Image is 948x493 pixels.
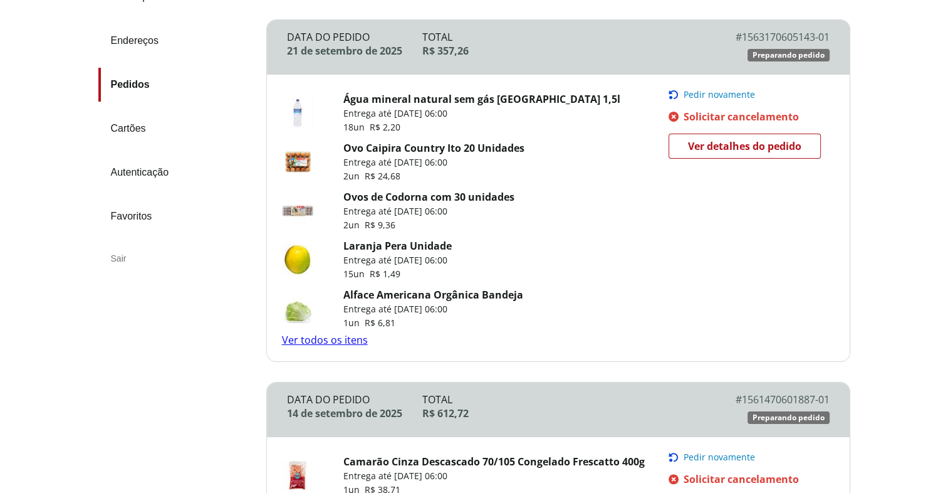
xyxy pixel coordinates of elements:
span: Solicitar cancelamento [684,110,799,124]
span: Pedir novamente [684,452,755,462]
img: Ovo Caipira Country Ito 20 Unidades [282,146,313,178]
a: Solicitar cancelamento [669,472,829,486]
span: R$ 24,68 [365,170,400,182]
div: Total [422,393,694,406]
p: Entrega até [DATE] 06:00 [343,254,452,267]
a: Autenticação [98,156,256,189]
a: Ver todos os itens [282,333,368,347]
a: Laranja Pera Unidade [343,239,452,253]
span: Pedir novamente [684,90,755,100]
a: Alface Americana Orgânica Bandeja [343,288,523,302]
a: Água mineral natural sem gás [GEOGRAPHIC_DATA] 1,5l [343,92,620,106]
p: Entrega até [DATE] 06:00 [343,205,514,218]
div: R$ 612,72 [422,406,694,420]
a: Solicitar cancelamento [669,110,829,124]
span: 2 un [343,219,365,231]
div: R$ 357,26 [422,44,694,58]
a: Ovo Caipira Country Ito 20 Unidades [343,141,524,155]
img: Laranja Pera Unidade [282,244,313,275]
a: Pedidos [98,68,256,102]
a: Ver detalhes do pedido [669,134,821,159]
p: Entrega até [DATE] 06:00 [343,107,620,120]
p: Entrega até [DATE] 06:00 [343,303,523,315]
p: Entrega até [DATE] 06:00 [343,156,524,169]
button: Pedir novamente [669,452,829,462]
span: 18 un [343,121,370,133]
span: R$ 2,20 [370,121,400,133]
span: Solicitar cancelamento [684,472,799,486]
div: 14 de setembro de 2025 [287,406,423,420]
span: Preparando pedido [753,413,825,423]
a: Cartões [98,112,256,146]
button: Pedir novamente [669,90,829,100]
span: Ver detalhes do pedido [688,137,801,156]
span: Preparando pedido [753,50,825,60]
span: R$ 6,81 [365,317,395,329]
a: Ovos de Codorna com 30 unidades [343,190,514,204]
div: 21 de setembro de 2025 [287,44,423,58]
span: 15 un [343,268,370,280]
div: # 1561470601887-01 [694,393,830,406]
p: Entrega até [DATE] 06:00 [343,470,645,482]
div: # 1563170605143-01 [694,30,830,44]
img: Camarão Cinza Descascado 70/105 Congelado Frescatto 400g [282,460,313,491]
div: Data do Pedido [287,30,423,44]
span: R$ 1,49 [370,268,400,280]
img: Água mineral natural sem gás Pouso Alto 1,5l [282,97,313,129]
a: Favoritos [98,199,256,233]
span: 1 un [343,317,365,329]
span: R$ 9,36 [365,219,395,231]
a: Endereços [98,24,256,58]
img: Ovos de Codorna com 30 unidades [282,195,313,226]
img: Alface Americana Orgânica Bandeja [282,293,313,324]
span: 2 un [343,170,365,182]
a: Camarão Cinza Descascado 70/105 Congelado Frescatto 400g [343,455,645,469]
div: Total [422,30,694,44]
div: Sair [98,243,256,273]
div: Data do Pedido [287,393,423,406]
